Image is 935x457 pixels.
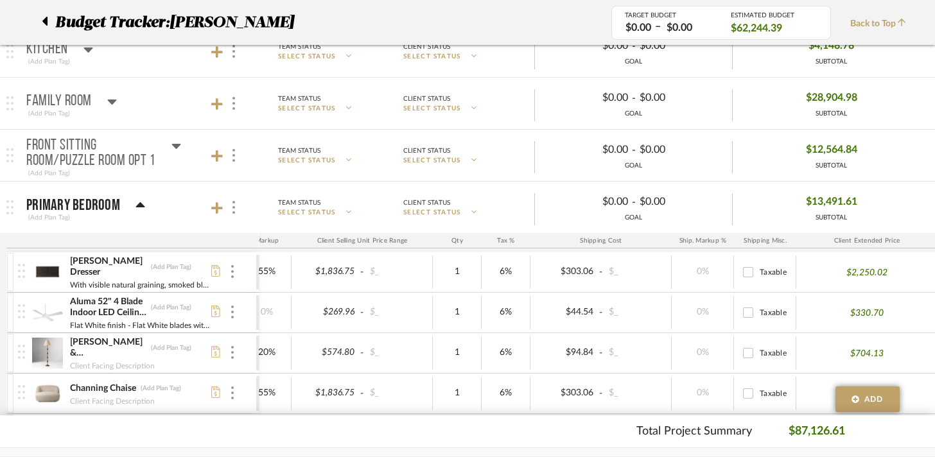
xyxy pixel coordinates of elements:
span: $28,904.98 [806,88,857,108]
div: 1 [437,384,477,402]
div: $0.00 [636,88,722,108]
p: $704.13 [850,347,884,360]
div: TARGET BUDGET [625,12,712,19]
div: $1,836.75 [295,384,358,402]
div: Ship. Markup % [672,233,734,248]
div: 20% [247,343,287,362]
p: $2,250.02 [846,266,887,279]
p: $330.70 [850,307,884,320]
div: 55% [247,384,287,402]
div: Client Status [403,41,450,53]
span: - [597,387,605,400]
div: $_ [605,303,668,322]
p: Total Project Summary [636,423,752,440]
div: 1 [437,263,477,281]
div: (Add Plan Tag) [26,168,72,179]
div: 0% [247,303,287,322]
div: $_ [605,384,668,402]
div: 0% [676,384,730,402]
div: 6% [485,303,526,322]
img: 6484cdb3-5f14-4257-bb90-645fe8d7d7c8_50x50.jpg [31,378,63,409]
div: Flat White finish - Flat White blades with etched [PERSON_NAME] Wall Control (WC106L) included wi... [69,319,211,332]
div: GOAL [535,109,732,119]
div: [PERSON_NAME] Dresser [69,255,147,279]
div: SUBTOTAL [806,109,857,119]
img: grip.svg [6,148,13,162]
div: Team Status [278,145,320,157]
span: SELECT STATUS [403,104,461,114]
div: $_ [605,263,668,281]
span: - [632,194,636,210]
div: (Add Plan Tag) [150,343,192,352]
div: (Add Plan Tag) [150,303,192,312]
div: $_ [605,343,668,362]
p: Family Room [26,94,92,109]
span: Taxable [760,309,787,316]
img: 3dots-v.svg [231,386,234,399]
span: - [632,91,636,106]
div: $0.00 [622,21,655,35]
span: Taxable [760,268,787,276]
span: - [597,347,605,359]
div: Client Facing Description [69,359,155,372]
span: $4,148.78 [808,36,854,56]
div: $44.54 [534,303,597,322]
div: SUBTOTAL [806,213,857,223]
p: [PERSON_NAME] [170,11,300,34]
div: SUBTOTAL [806,161,857,171]
img: 3dots-v.svg [232,97,235,110]
div: SUBTOTAL [808,57,854,67]
img: 3dots-v.svg [232,149,235,162]
div: $0.00 [546,88,632,108]
span: - [597,266,605,279]
img: 3dots-v.svg [231,346,234,359]
div: $_ [366,343,429,362]
div: Client Status [403,145,450,157]
div: (Add Plan Tag) [26,212,72,223]
div: ESTIMATED BUDGET [731,12,817,19]
div: (Add Plan Tag) [26,108,72,119]
p: Primary Bedroom [26,198,120,213]
div: Markup [243,233,292,248]
span: $13,491.61 [806,192,857,212]
span: – [655,19,661,35]
div: $0.00 [546,192,632,212]
span: Add [864,393,884,405]
div: Qty [433,233,482,248]
div: $303.06 [534,384,597,402]
span: SELECT STATUS [403,52,461,62]
img: 3dots-v.svg [232,45,235,58]
span: SELECT STATUS [278,208,336,218]
span: - [597,306,605,319]
div: $0.00 [546,140,632,160]
div: 6% [485,384,526,402]
div: 1 [437,303,477,322]
span: - [632,39,636,54]
div: Team Status [278,197,320,209]
img: grip.svg [6,44,13,58]
span: $12,564.84 [806,140,857,160]
span: SELECT STATUS [278,52,336,62]
div: $574.80 [295,343,358,362]
p: Front Sitting Room/Puzzle Room Opt 1 [26,138,156,169]
img: grip.svg [6,200,13,214]
div: 6% [485,263,526,281]
div: Tax % [482,233,530,248]
div: With visible natural graining, smoked black oak and oak veneer speak to the heritage inspiration ... [69,279,211,291]
img: 5953eb32-6923-4371-b94d-170bfc61ed3a_50x50.jpg [31,297,63,328]
div: Team Status [278,41,320,53]
div: Team Status [278,93,320,105]
div: Client Status [403,93,450,105]
span: SELECT STATUS [403,156,461,166]
div: $0.00 [636,192,722,212]
img: vertical-grip.svg [18,264,25,278]
div: 0% [676,263,730,281]
img: bde14267-8f73-4492-b82f-1625ba113748_50x50.jpg [31,338,63,368]
span: - [632,142,636,158]
span: - [358,306,366,319]
div: Client Facing Description [69,395,155,408]
div: Shipping Misc. [734,233,796,248]
div: Client Selling Unit Price Range [292,233,433,248]
div: (Add Plan Tag) [140,384,182,393]
div: $_ [366,384,429,402]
